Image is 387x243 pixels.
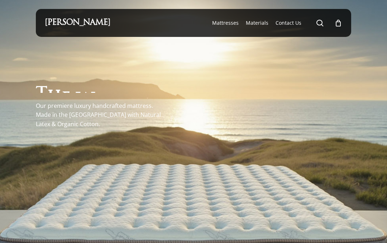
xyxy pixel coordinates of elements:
[209,9,342,37] nav: Main Menu
[246,19,268,27] a: Materials
[36,87,47,104] span: T
[47,89,62,105] span: h
[45,19,110,27] a: [PERSON_NAME]
[36,76,163,93] h1: The Windsor
[62,90,71,107] span: e
[334,19,342,27] a: Cart
[276,19,301,27] a: Contact Us
[76,92,95,109] span: W
[36,101,168,129] p: Our premiere luxury handcrafted mattress. Made in the [GEOGRAPHIC_DATA] with Natural Latex & Orga...
[212,19,239,27] a: Mattresses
